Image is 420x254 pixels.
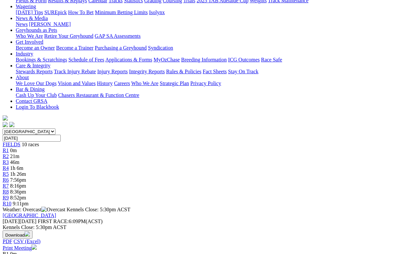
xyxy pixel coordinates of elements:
[16,81,417,86] div: About
[95,33,141,39] a: GAP SA Assessments
[129,69,165,74] a: Integrity Reports
[10,159,19,165] span: 46m
[3,219,20,224] span: [DATE]
[41,207,65,213] img: Overcast
[16,21,417,27] div: News & Media
[3,201,11,206] a: R10
[16,104,59,110] a: Login To Blackbook
[22,142,39,147] span: 10 races
[3,153,9,159] a: R2
[16,39,43,45] a: Get Involved
[3,207,67,212] span: Weather: Overcast
[16,86,45,92] a: Bar & Dining
[3,213,56,218] a: [GEOGRAPHIC_DATA]
[3,171,9,177] a: R5
[3,142,20,147] a: FIELDS
[3,159,9,165] a: R3
[3,115,8,121] img: logo-grsa-white.png
[10,183,26,189] span: 8:16pm
[3,245,37,251] a: Print Meeting
[16,10,417,15] div: Wagering
[31,244,37,250] img: printer.svg
[10,148,17,153] span: 0m
[95,45,147,51] a: Purchasing a Greyhound
[3,224,417,230] div: Kennels Close: 5:30pm ACST
[160,81,189,86] a: Strategic Plan
[3,177,9,183] a: R6
[16,27,57,33] a: Greyhounds as Pets
[10,153,19,159] span: 21m
[67,207,130,212] span: Kennels Close: 5:30pm ACST
[58,92,139,98] a: Chasers Restaurant & Function Centre
[203,69,227,74] a: Fact Sheets
[228,57,260,62] a: ICG Outcomes
[95,10,148,15] a: Minimum Betting Limits
[44,10,67,15] a: SUREpick
[10,171,26,177] span: 1h 26m
[3,230,32,239] button: Download
[3,239,417,244] div: Download
[68,57,104,62] a: Schedule of Fees
[16,75,29,80] a: About
[16,45,55,51] a: Become an Owner
[16,92,57,98] a: Cash Up Your Club
[181,57,227,62] a: Breeding Information
[16,33,43,39] a: Who We Are
[10,195,26,200] span: 8:52pm
[29,21,71,27] a: [PERSON_NAME]
[25,231,30,237] img: download.svg
[16,81,56,86] a: We Love Our Dogs
[16,33,417,39] div: Greyhounds as Pets
[131,81,158,86] a: Who We Are
[16,92,417,98] div: Bar & Dining
[16,57,417,63] div: Industry
[3,148,9,153] span: R1
[3,195,9,200] a: R9
[13,239,40,244] a: CSV (Excel)
[114,81,130,86] a: Careers
[3,135,61,142] input: Select date
[16,69,417,75] div: Care & Integrity
[261,57,282,62] a: Race Safe
[16,51,33,57] a: Industry
[13,201,29,206] span: 9:11pm
[3,239,12,244] a: PDF
[3,189,9,195] a: R8
[10,165,23,171] span: 1h 6m
[16,98,47,104] a: Contact GRSA
[3,219,36,224] span: [DATE]
[3,183,9,189] a: R7
[16,63,51,68] a: Care & Integrity
[56,45,94,51] a: Become a Trainer
[105,57,152,62] a: Applications & Forms
[16,45,417,51] div: Get Involved
[38,219,103,224] span: 6:09PM(ACST)
[97,69,128,74] a: Injury Reports
[68,10,94,15] a: How To Bet
[9,122,14,127] img: twitter.svg
[16,21,28,27] a: News
[54,69,96,74] a: Track Injury Rebate
[154,57,180,62] a: MyOzChase
[148,45,173,51] a: Syndication
[190,81,221,86] a: Privacy Policy
[44,33,94,39] a: Retire Your Greyhound
[228,69,258,74] a: Stay On Track
[16,57,67,62] a: Bookings & Scratchings
[10,177,26,183] span: 7:56pm
[16,69,52,74] a: Stewards Reports
[58,81,95,86] a: Vision and Values
[3,165,9,171] a: R4
[166,69,201,74] a: Rules & Policies
[97,81,113,86] a: History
